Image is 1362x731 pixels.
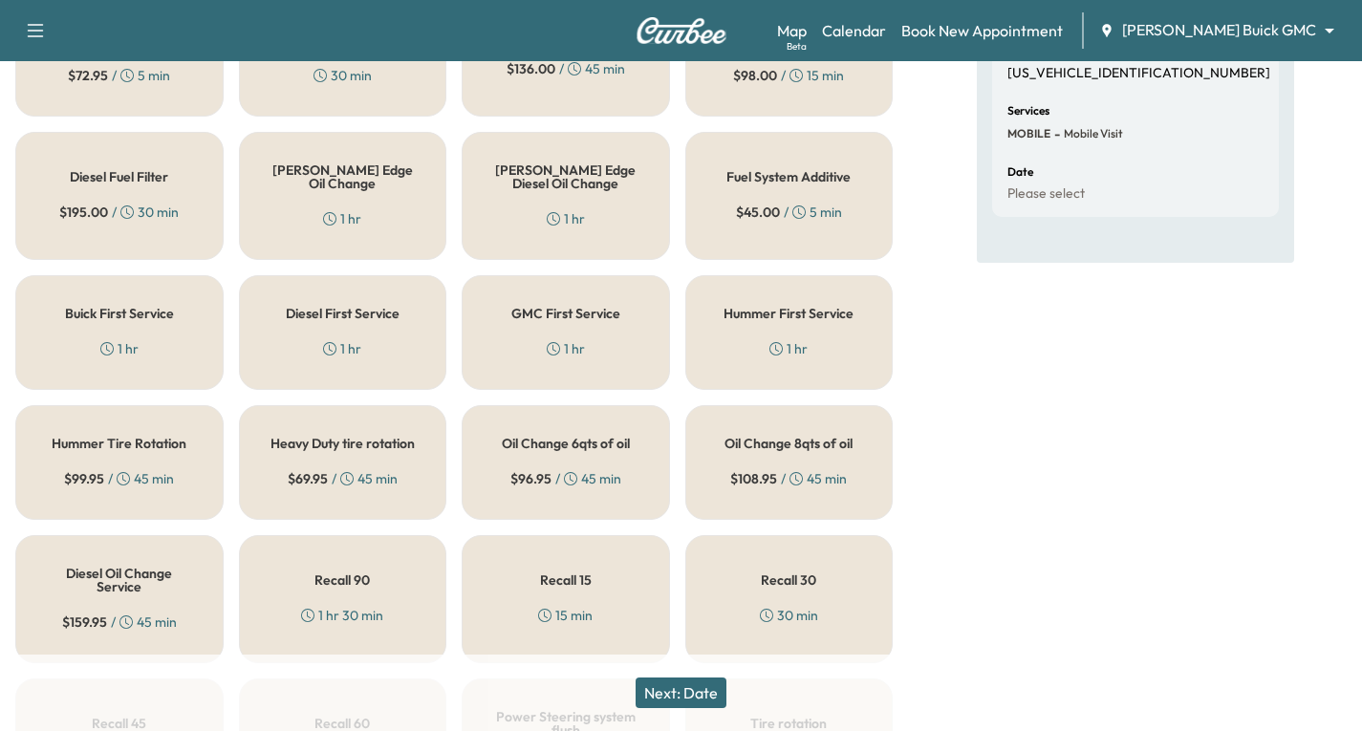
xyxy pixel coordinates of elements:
[787,39,807,54] div: Beta
[59,203,108,222] span: $ 195.00
[493,163,638,190] h5: [PERSON_NAME] Edge Diesel Oil Change
[547,339,585,358] div: 1 hr
[270,437,415,450] h5: Heavy Duty tire rotation
[538,606,593,625] div: 15 min
[736,203,780,222] span: $ 45.00
[59,203,179,222] div: / 30 min
[100,339,139,358] div: 1 hr
[313,66,372,85] div: 30 min
[323,209,361,228] div: 1 hr
[507,59,555,78] span: $ 136.00
[64,469,174,488] div: / 45 min
[736,203,842,222] div: / 5 min
[822,19,886,42] a: Calendar
[314,573,370,587] h5: Recall 90
[1007,185,1085,203] p: Please select
[65,307,174,320] h5: Buick First Service
[1122,19,1316,41] span: [PERSON_NAME] Buick GMC
[510,469,621,488] div: / 45 min
[47,567,192,593] h5: Diesel Oil Change Service
[52,437,186,450] h5: Hummer Tire Rotation
[1007,105,1049,117] h6: Services
[1007,166,1033,178] h6: Date
[1007,126,1050,141] span: MOBILE
[777,19,807,42] a: MapBeta
[901,19,1063,42] a: Book New Appointment
[1060,126,1123,141] span: Mobile Visit
[288,469,398,488] div: / 45 min
[62,613,107,632] span: $ 159.95
[286,307,400,320] h5: Diesel First Service
[64,469,104,488] span: $ 99.95
[507,59,625,78] div: / 45 min
[547,209,585,228] div: 1 hr
[511,307,620,320] h5: GMC First Service
[540,573,592,587] h5: Recall 15
[733,66,777,85] span: $ 98.00
[288,469,328,488] span: $ 69.95
[68,66,170,85] div: / 5 min
[730,469,847,488] div: / 45 min
[761,573,816,587] h5: Recall 30
[730,469,777,488] span: $ 108.95
[1050,124,1060,143] span: -
[724,307,854,320] h5: Hummer First Service
[724,437,853,450] h5: Oil Change 8qts of oil
[323,339,361,358] div: 1 hr
[68,66,108,85] span: $ 72.95
[636,677,726,708] button: Next: Date
[760,606,818,625] div: 30 min
[510,469,551,488] span: $ 96.95
[70,170,168,183] h5: Diesel Fuel Filter
[502,437,630,450] h5: Oil Change 6qts of oil
[1007,65,1270,82] p: [US_VEHICLE_IDENTIFICATION_NUMBER]
[62,613,177,632] div: / 45 min
[636,17,727,44] img: Curbee Logo
[733,66,844,85] div: / 15 min
[726,170,851,183] h5: Fuel System Additive
[769,339,808,358] div: 1 hr
[301,606,383,625] div: 1 hr 30 min
[270,163,416,190] h5: [PERSON_NAME] Edge Oil Change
